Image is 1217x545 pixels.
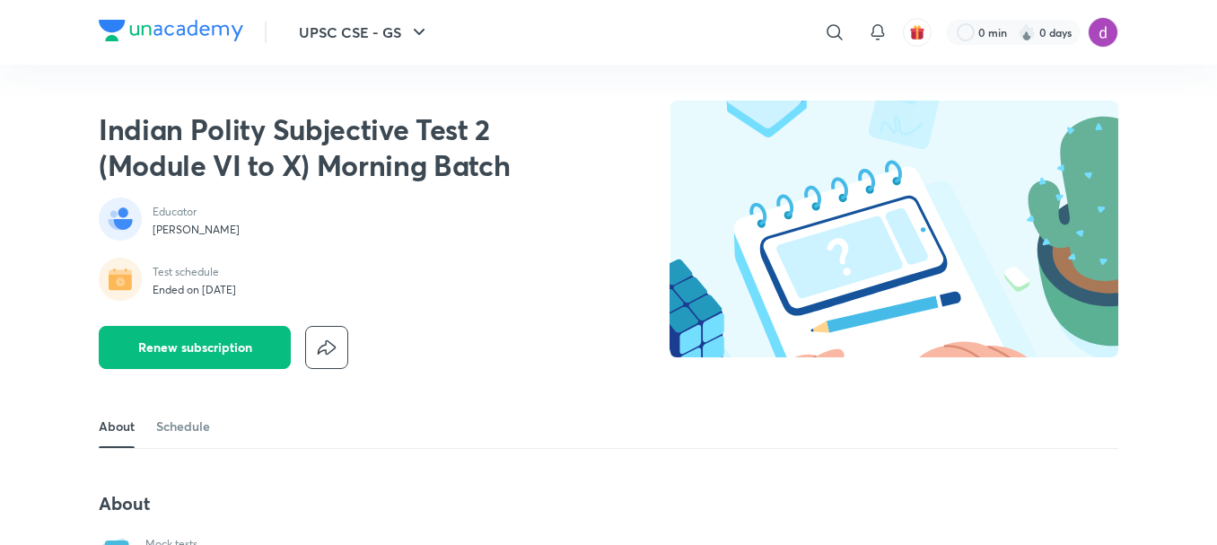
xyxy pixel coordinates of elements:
[153,223,240,237] p: [PERSON_NAME]
[903,18,932,47] button: avatar
[138,338,252,356] span: Renew subscription
[99,111,558,183] h2: Indian Polity Subjective Test 2 (Module VI to X) Morning Batch
[156,405,210,448] a: Schedule
[99,20,243,46] a: Company Logo
[909,24,925,40] img: avatar
[288,14,441,50] button: UPSC CSE - GS
[1018,23,1036,41] img: streak
[99,20,243,41] img: Company Logo
[99,405,135,448] a: About
[99,326,291,369] button: Renew subscription
[99,492,774,515] h4: About
[153,283,236,297] p: Ended on [DATE]
[1088,17,1118,48] img: Divyarani choppa
[153,205,240,219] p: Educator
[153,265,236,279] p: Test schedule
